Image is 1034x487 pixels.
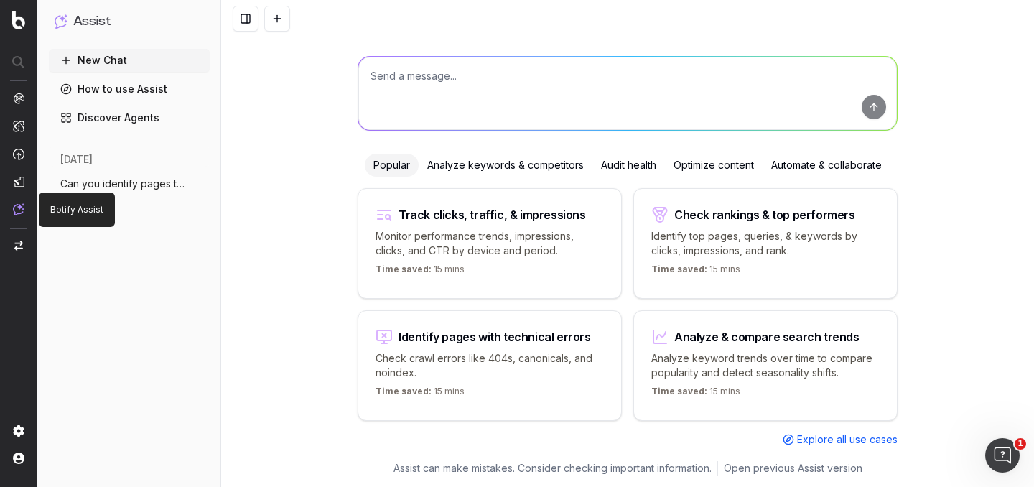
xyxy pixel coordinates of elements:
[783,432,898,447] a: Explore all use cases
[49,49,210,72] button: New Chat
[724,461,862,476] a: Open previous Assist version
[14,241,23,251] img: Switch project
[49,78,210,101] a: How to use Assist
[376,386,465,403] p: 15 mins
[376,229,604,258] p: Monitor performance trends, impressions, clicks, and CTR by device and period.
[13,425,24,437] img: Setting
[376,386,432,396] span: Time saved:
[651,229,880,258] p: Identify top pages, queries, & keywords by clicks, impressions, and rank.
[55,14,67,28] img: Assist
[674,331,860,343] div: Analyze & compare search trends
[60,177,187,191] span: Can you identify pages that are performi
[13,203,24,215] img: Assist
[13,176,24,187] img: Studio
[13,93,24,104] img: Analytics
[674,209,855,221] div: Check rankings & top performers
[55,11,204,32] button: Assist
[797,432,898,447] span: Explore all use cases
[13,453,24,464] img: My account
[419,154,592,177] div: Analyze keywords & competitors
[651,351,880,380] p: Analyze keyword trends over time to compare popularity and detect seasonality shifts.
[393,461,712,476] p: Assist can make mistakes. Consider checking important information.
[651,386,707,396] span: Time saved:
[985,438,1020,473] iframe: Intercom live chat
[376,264,432,274] span: Time saved:
[49,106,210,129] a: Discover Agents
[13,148,24,160] img: Activation
[49,172,210,195] button: Can you identify pages that are performi
[665,154,763,177] div: Optimize content
[13,120,24,132] img: Intelligence
[651,264,707,274] span: Time saved:
[376,264,465,281] p: 15 mins
[399,331,591,343] div: Identify pages with technical errors
[399,209,586,221] div: Track clicks, traffic, & impressions
[592,154,665,177] div: Audit health
[1015,438,1026,450] span: 1
[365,154,419,177] div: Popular
[763,154,890,177] div: Automate & collaborate
[376,351,604,380] p: Check crawl errors like 404s, canonicals, and noindex.
[651,386,740,403] p: 15 mins
[50,204,103,215] p: Botify Assist
[73,11,111,32] h1: Assist
[60,152,93,167] span: [DATE]
[651,264,740,281] p: 15 mins
[12,11,25,29] img: Botify logo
